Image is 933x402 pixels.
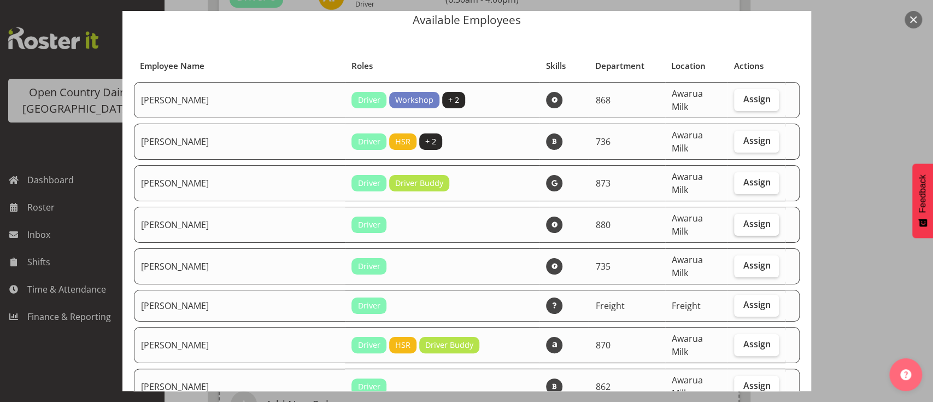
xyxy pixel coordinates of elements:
[357,136,380,148] span: Driver
[595,94,610,106] span: 868
[357,177,380,189] span: Driver
[672,212,703,237] span: Awarua Milk
[134,82,345,118] td: [PERSON_NAME]
[395,339,410,351] span: HSR
[546,60,566,72] span: Skills
[351,60,373,72] span: Roles
[134,290,345,322] td: [PERSON_NAME]
[395,136,410,148] span: HSR
[595,300,624,312] span: Freight
[743,177,770,188] span: Assign
[134,207,345,243] td: [PERSON_NAME]
[672,254,703,279] span: Awarua Milk
[672,300,701,312] span: Freight
[743,218,770,229] span: Assign
[134,165,345,201] td: [PERSON_NAME]
[425,339,473,351] span: Driver Buddy
[134,124,345,160] td: [PERSON_NAME]
[134,248,345,284] td: [PERSON_NAME]
[140,60,204,72] span: Employee Name
[595,219,610,231] span: 880
[357,300,380,312] span: Driver
[743,339,770,349] span: Assign
[672,171,703,196] span: Awarua Milk
[734,60,764,72] span: Actions
[743,380,770,391] span: Assign
[743,94,770,104] span: Assign
[743,260,770,271] span: Assign
[595,177,610,189] span: 873
[357,260,380,272] span: Driver
[595,136,610,148] span: 736
[918,174,928,213] span: Feedback
[357,219,380,231] span: Driver
[595,60,644,72] span: Department
[357,339,380,351] span: Driver
[672,88,703,113] span: Awarua Milk
[595,260,610,272] span: 735
[395,177,443,189] span: Driver Buddy
[672,129,703,154] span: Awarua Milk
[357,381,380,393] span: Driver
[671,60,706,72] span: Location
[595,339,610,351] span: 870
[357,94,380,106] span: Driver
[672,374,703,399] span: Awarua Milk
[133,14,800,26] p: Available Employees
[395,94,433,106] span: Workshop
[134,327,345,363] td: [PERSON_NAME]
[743,135,770,146] span: Assign
[448,94,459,106] span: + 2
[743,299,770,310] span: Assign
[900,369,911,380] img: help-xxl-2.png
[672,333,703,358] span: Awarua Milk
[425,136,436,148] span: + 2
[912,164,933,238] button: Feedback - Show survey
[595,381,610,393] span: 862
